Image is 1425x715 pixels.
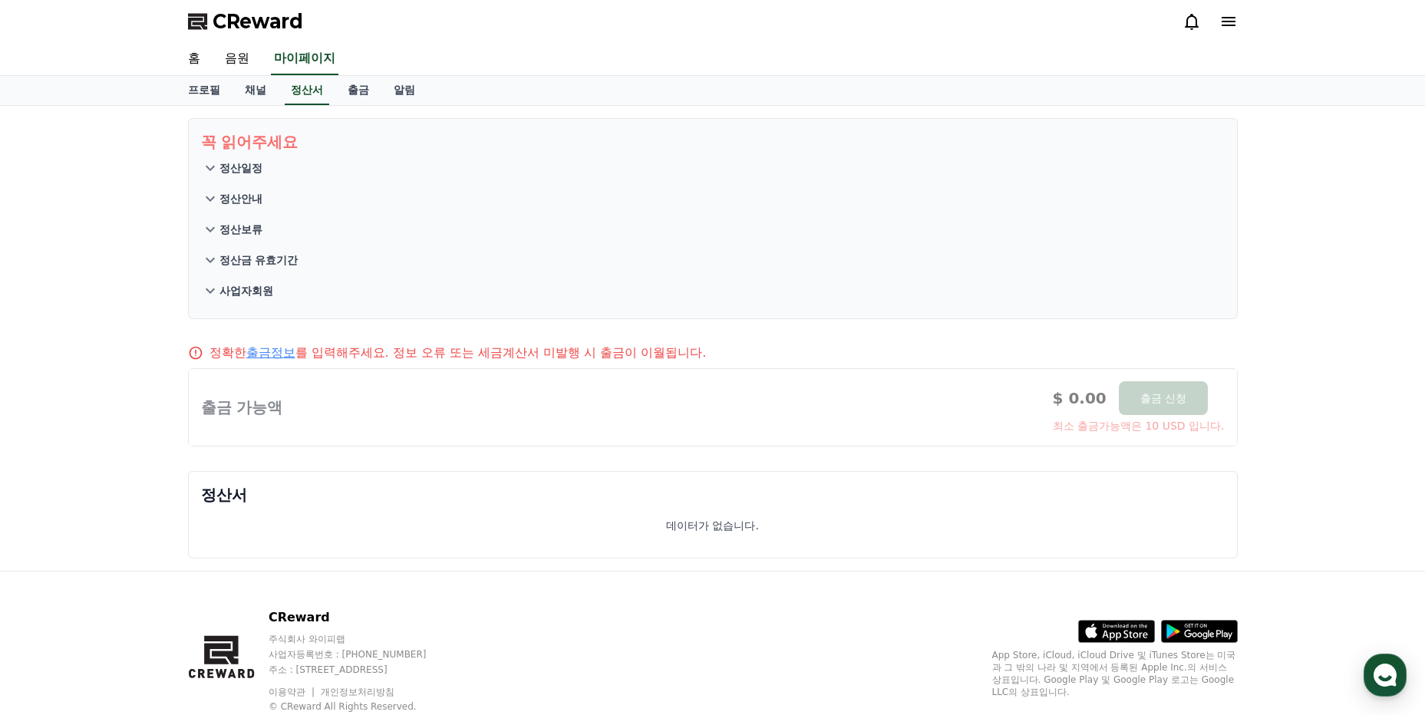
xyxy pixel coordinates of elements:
a: 출금 [335,76,381,105]
button: 정산금 유효기간 [201,245,1225,275]
p: 정산일정 [219,160,262,176]
a: 채널 [233,76,279,105]
p: CReward [269,608,456,627]
p: 정확한 를 입력해주세요. 정보 오류 또는 세금계산서 미발행 시 출금이 이월됩니다. [209,344,707,362]
button: 정산보류 [201,214,1225,245]
a: 홈 [176,43,213,75]
button: 정산일정 [201,153,1225,183]
span: CReward [213,9,303,34]
p: 정산금 유효기간 [219,252,299,268]
span: 설정 [237,509,256,522]
button: 사업자회원 [201,275,1225,306]
a: 홈 [5,486,101,525]
a: 설정 [198,486,295,525]
p: 데이터가 없습니다. [666,518,759,533]
p: 주소 : [STREET_ADDRESS] [269,664,456,676]
p: 주식회사 와이피랩 [269,633,456,645]
a: 개인정보처리방침 [321,687,394,697]
a: 대화 [101,486,198,525]
p: 꼭 읽어주세요 [201,131,1225,153]
a: 정산서 [285,76,329,105]
p: 정산서 [201,484,1225,506]
span: 대화 [140,510,159,522]
a: 이용약관 [269,687,317,697]
p: App Store, iCloud, iCloud Drive 및 iTunes Store는 미국과 그 밖의 나라 및 지역에서 등록된 Apple Inc.의 서비스 상표입니다. Goo... [992,649,1238,698]
p: 정산보류 [219,222,262,237]
a: 음원 [213,43,262,75]
p: 정산안내 [219,191,262,206]
p: 사업자회원 [219,283,273,298]
span: 홈 [48,509,58,522]
a: 출금정보 [246,345,295,360]
a: 마이페이지 [271,43,338,75]
a: 알림 [381,76,427,105]
a: CReward [188,9,303,34]
p: 사업자등록번호 : [PHONE_NUMBER] [269,648,456,661]
p: © CReward All Rights Reserved. [269,700,456,713]
button: 정산안내 [201,183,1225,214]
a: 프로필 [176,76,233,105]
